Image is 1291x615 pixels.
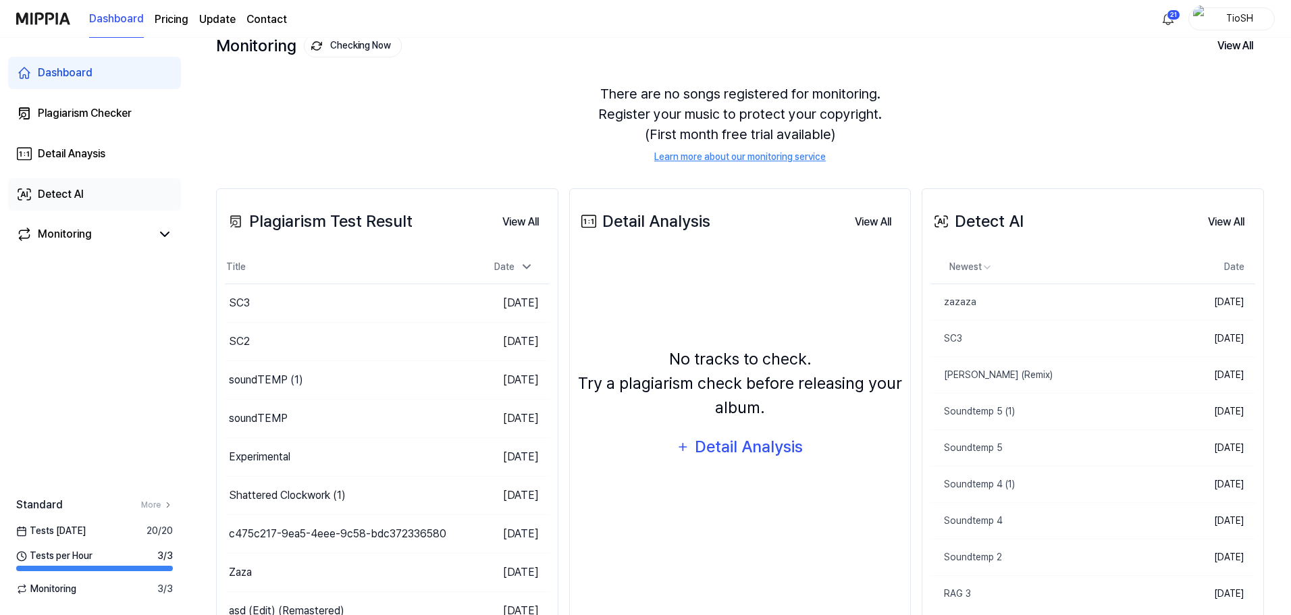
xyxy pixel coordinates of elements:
[157,582,173,596] span: 3 / 3
[38,146,105,162] div: Detail Anaysis
[578,347,903,420] div: No tracks to check. Try a plagiarism check before releasing your album.
[1188,7,1275,30] button: profileTioSH
[844,209,902,236] button: View All
[930,394,1177,429] a: Soundtemp 5 (1)
[16,226,151,242] a: Monitoring
[157,549,173,563] span: 3 / 3
[930,404,1015,419] div: Soundtemp 5 (1)
[229,449,290,465] div: Experimental
[1193,5,1209,32] img: profile
[930,576,1177,612] a: RAG 3
[930,331,962,346] div: SC3
[1177,320,1255,356] td: [DATE]
[930,477,1015,491] div: Soundtemp 4 (1)
[229,410,288,427] div: soundTEMP
[492,209,550,236] button: View All
[225,209,413,234] div: Plagiarism Test Result
[141,499,173,511] a: More
[930,295,976,309] div: zazaza
[492,208,550,236] a: View All
[8,138,181,170] a: Detail Anaysis
[8,57,181,89] a: Dashboard
[229,333,250,350] div: SC2
[469,399,550,437] td: [DATE]
[8,97,181,130] a: Plagiarism Checker
[1197,209,1255,236] button: View All
[1177,539,1255,575] td: [DATE]
[1213,11,1266,26] div: TioSH
[229,564,252,581] div: Zaza
[469,553,550,591] td: [DATE]
[930,550,1002,564] div: Soundtemp 2
[147,524,173,538] span: 20 / 20
[469,322,550,360] td: [DATE]
[1177,502,1255,539] td: [DATE]
[1177,356,1255,393] td: [DATE]
[930,368,1053,382] div: [PERSON_NAME] (Remix)
[469,360,550,399] td: [DATE]
[930,466,1177,502] a: Soundtemp 4 (1)
[1207,32,1264,60] button: View All
[930,321,1177,356] a: SC3
[930,514,1003,528] div: Soundtemp 4
[1177,429,1255,466] td: [DATE]
[8,178,181,211] a: Detect AI
[89,1,144,38] a: Dashboard
[38,65,93,81] div: Dashboard
[246,11,287,28] a: Contact
[930,430,1177,466] a: Soundtemp 5
[1177,251,1255,284] th: Date
[199,11,236,28] a: Update
[930,209,1024,234] div: Detect AI
[930,441,1003,455] div: Soundtemp 5
[1177,575,1255,612] td: [DATE]
[469,476,550,514] td: [DATE]
[1177,393,1255,429] td: [DATE]
[654,150,826,164] a: Learn more about our monitoring service
[311,41,323,52] img: monitoring Icon
[38,105,132,122] div: Plagiarism Checker
[1177,284,1255,320] td: [DATE]
[225,251,469,284] th: Title
[216,34,402,57] div: Monitoring
[229,487,346,504] div: Shattered Clockwork (1)
[469,514,550,553] td: [DATE]
[930,539,1177,575] a: Soundtemp 2
[1157,8,1179,30] button: 알림21
[668,431,812,463] button: Detail Analysis
[16,549,93,563] span: Tests per Hour
[1160,11,1176,27] img: 알림
[694,434,804,460] div: Detail Analysis
[229,372,303,388] div: soundTEMP (1)
[38,226,92,242] div: Monitoring
[155,11,188,28] button: Pricing
[216,68,1264,180] div: There are no songs registered for monitoring. Register your music to protect your copyright. (Fir...
[930,357,1177,393] a: [PERSON_NAME] (Remix)
[229,526,446,542] div: c475c217-9ea5-4eee-9c58-bdc372336580
[1197,208,1255,236] a: View All
[229,295,250,311] div: SC3
[1167,9,1180,20] div: 21
[1177,466,1255,502] td: [DATE]
[469,284,550,322] td: [DATE]
[38,186,84,203] div: Detect AI
[16,582,76,596] span: Monitoring
[16,497,63,513] span: Standard
[930,284,1177,320] a: zazaza
[578,209,710,234] div: Detail Analysis
[469,437,550,476] td: [DATE]
[304,34,402,57] button: Checking Now
[16,524,86,538] span: Tests [DATE]
[930,503,1177,539] a: Soundtemp 4
[930,587,971,601] div: RAG 3
[489,256,539,278] div: Date
[844,208,902,236] a: View All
